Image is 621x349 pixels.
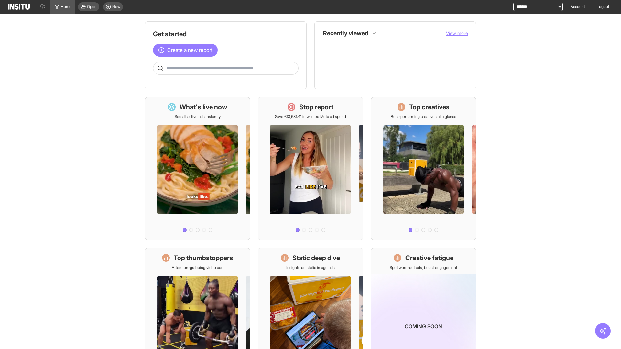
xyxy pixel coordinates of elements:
[292,253,340,262] h1: Static deep dive
[153,44,218,57] button: Create a new report
[446,30,468,37] button: View more
[87,4,97,9] span: Open
[61,4,71,9] span: Home
[175,114,221,119] p: See all active ads instantly
[172,265,223,270] p: Attention-grabbing video ads
[153,29,299,38] h1: Get started
[286,265,335,270] p: Insights on static image ads
[446,30,468,36] span: View more
[180,102,227,111] h1: What's live now
[174,253,233,262] h1: Top thumbstoppers
[275,114,346,119] p: Save £13,631.41 in wasted Meta ad spend
[112,4,120,9] span: New
[391,114,456,119] p: Best-performing creatives at a glance
[299,102,333,111] h1: Stop report
[8,4,30,10] img: Logo
[258,97,363,240] a: Stop reportSave £13,631.41 in wasted Meta ad spend
[145,97,250,240] a: What's live nowSee all active ads instantly
[409,102,450,111] h1: Top creatives
[167,46,212,54] span: Create a new report
[371,97,476,240] a: Top creativesBest-performing creatives at a glance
